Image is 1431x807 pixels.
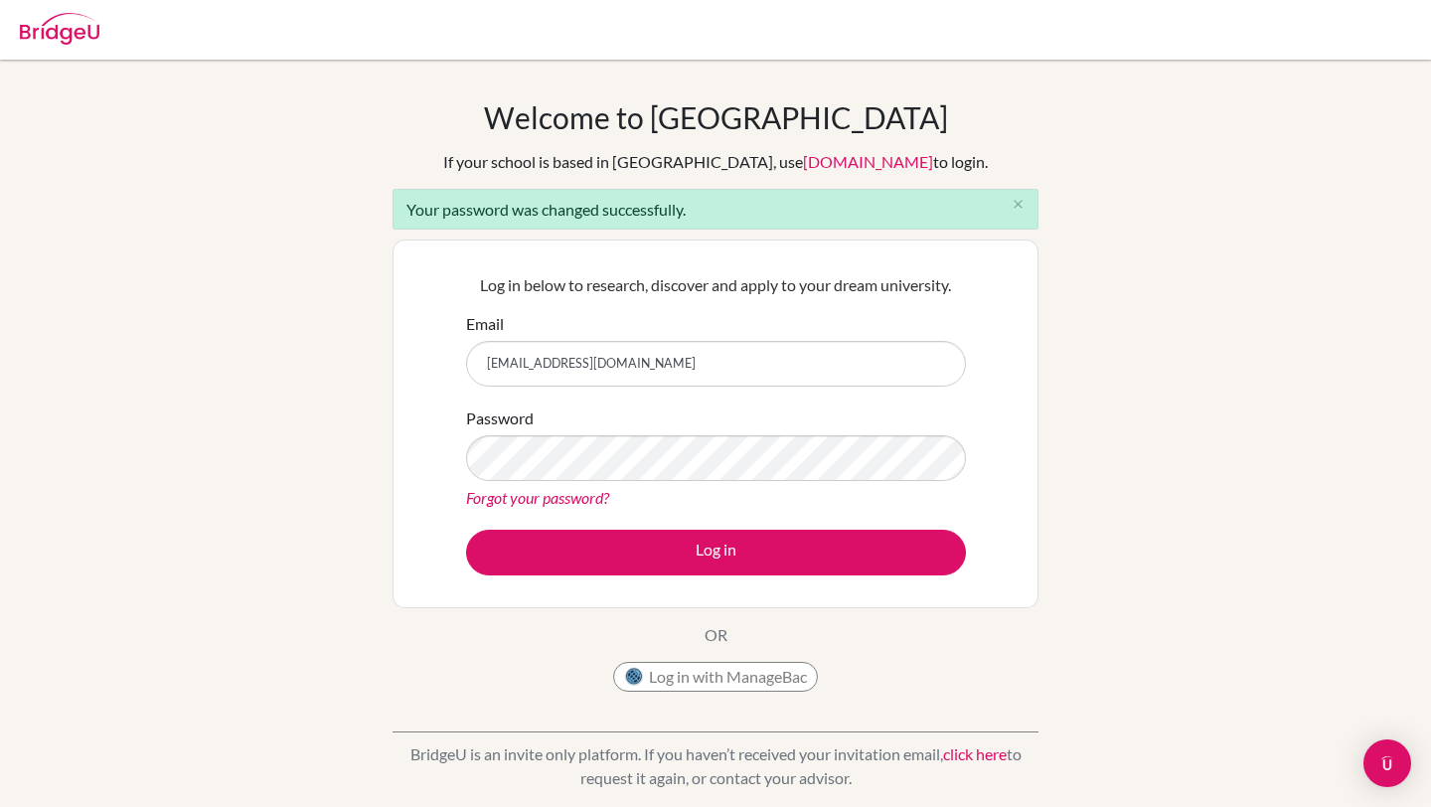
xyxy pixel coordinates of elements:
[484,99,948,135] h1: Welcome to [GEOGRAPHIC_DATA]
[1011,197,1026,212] i: close
[466,488,609,507] a: Forgot your password?
[466,312,504,336] label: Email
[943,744,1007,763] a: click here
[466,273,966,297] p: Log in below to research, discover and apply to your dream university.
[1363,739,1411,787] div: Open Intercom Messenger
[393,189,1038,230] div: Your password was changed successfully.
[803,152,933,171] a: [DOMAIN_NAME]
[393,742,1038,790] p: BridgeU is an invite only platform. If you haven’t received your invitation email, to request it ...
[466,406,534,430] label: Password
[998,190,1037,220] button: Close
[705,623,727,647] p: OR
[466,530,966,575] button: Log in
[20,13,99,45] img: Bridge-U
[613,662,818,692] button: Log in with ManageBac
[443,150,988,174] div: If your school is based in [GEOGRAPHIC_DATA], use to login.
